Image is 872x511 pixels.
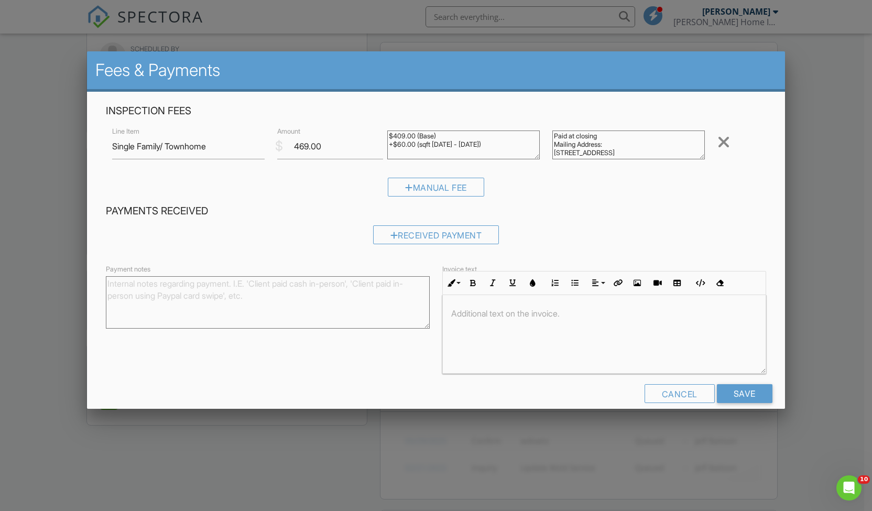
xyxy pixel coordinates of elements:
[522,273,542,293] button: Colors
[503,273,522,293] button: Underline (Ctrl+U)
[106,104,766,118] h4: Inspection Fees
[106,204,766,218] h4: Payments Received
[627,273,647,293] button: Insert Image (Ctrl+P)
[690,273,710,293] button: Code View
[565,273,585,293] button: Unordered List
[607,273,627,293] button: Insert Link (Ctrl+K)
[836,475,862,501] iframe: Intercom live chat
[545,273,565,293] button: Ordered List
[858,475,870,484] span: 10
[388,178,484,197] div: Manual Fee
[275,137,283,155] div: $
[463,273,483,293] button: Bold (Ctrl+B)
[373,225,499,244] div: Received Payment
[387,131,540,159] textarea: $409.00 (Base) +$60.00 (sqft [DATE] - [DATE])
[710,273,729,293] button: Clear Formatting
[388,185,484,195] a: Manual Fee
[106,265,150,274] label: Payment notes
[587,273,607,293] button: Align
[112,127,139,136] label: Line Item
[442,265,477,274] label: Invoice text
[277,127,300,136] label: Amount
[95,60,776,81] h2: Fees & Payments
[717,384,772,403] input: Save
[373,233,499,243] a: Received Payment
[647,273,667,293] button: Insert Video
[483,273,503,293] button: Italic (Ctrl+I)
[645,384,715,403] div: Cancel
